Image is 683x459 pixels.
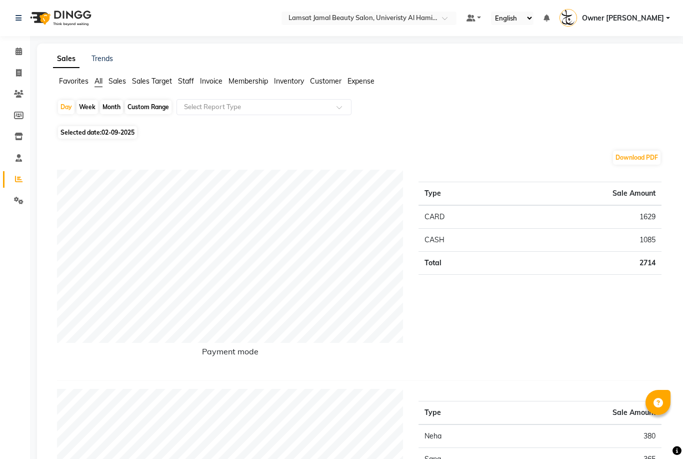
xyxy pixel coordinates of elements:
[641,419,673,449] iframe: chat widget
[58,100,74,114] div: Day
[132,77,172,86] span: Sales Target
[59,77,88,86] span: Favorites
[228,77,268,86] span: Membership
[508,205,661,229] td: 1629
[57,347,403,360] h6: Payment mode
[418,229,508,252] td: CASH
[91,54,113,63] a: Trends
[58,126,137,139] span: Selected date:
[108,77,126,86] span: Sales
[508,252,661,275] td: 2714
[76,100,98,114] div: Week
[553,424,661,448] td: 380
[508,182,661,206] th: Sale Amount
[508,229,661,252] td: 1085
[559,9,577,27] img: Owner Aliya
[25,4,94,32] img: logo
[310,77,341,86] span: Customer
[125,100,171,114] div: Custom Range
[582,13,664,24] span: Owner [PERSON_NAME]
[553,401,661,425] th: Sale Amount
[347,77,374,86] span: Expense
[94,77,102,86] span: All
[613,151,660,165] button: Download PDF
[418,205,508,229] td: CARD
[53,50,79,68] a: Sales
[101,129,134,136] span: 02-09-2025
[178,77,194,86] span: Staff
[418,252,508,275] td: Total
[418,424,553,448] td: Neha
[418,182,508,206] th: Type
[274,77,304,86] span: Inventory
[200,77,222,86] span: Invoice
[418,401,553,425] th: Type
[100,100,123,114] div: Month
